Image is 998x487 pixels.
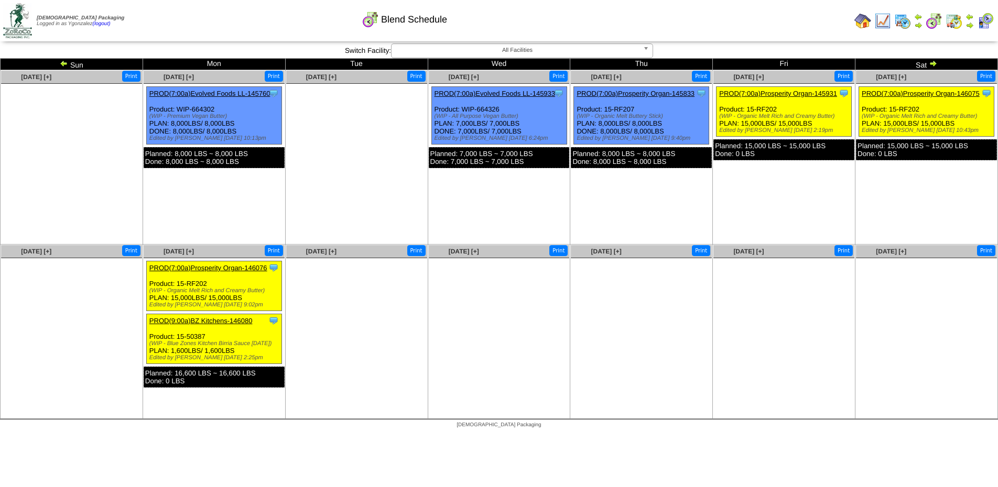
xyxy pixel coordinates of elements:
[856,139,997,160] div: Planned: 15,000 LBS ~ 15,000 LBS Done: 0 LBS
[149,340,281,347] div: (WIP - Blue Zones Kitchen Birria Sauce [DATE])
[428,59,570,70] td: Wed
[149,113,281,119] div: (WIP - Premium Vegan Butter)
[574,87,709,145] div: Product: 15-RF207 PLAN: 8,000LBS / 8,000LBS DONE: 8,000LBS / 8,000LBS
[268,262,279,273] img: Tooltip
[146,314,281,364] div: Product: 15-50387 PLAN: 1,600LBS / 1,600LBS
[717,87,852,137] div: Product: 15-RF202 PLAN: 15,000LBS / 15,000LBS
[862,113,994,119] div: (WIP - Organic Melt Rich and Creamy Butter)
[149,302,281,308] div: Edited by [PERSON_NAME] [DATE] 9:02pm
[591,73,622,81] a: [DATE] [+]
[449,248,479,255] a: [DATE] [+]
[591,248,622,255] a: [DATE] [+]
[93,21,111,27] a: (logout)
[929,59,937,68] img: arrowright.gif
[874,13,891,29] img: line_graph.gif
[946,13,962,29] img: calendarinout.gif
[859,87,994,137] div: Product: 15-RF202 PLAN: 15,000LBS / 15,000LBS
[839,88,849,98] img: Tooltip
[37,15,124,21] span: [DEMOGRAPHIC_DATA] Packaging
[554,88,564,98] img: Tooltip
[60,59,68,68] img: arrowleft.gif
[570,59,713,70] td: Thu
[396,44,639,57] span: All Facilities
[894,13,911,29] img: calendarprod.gif
[926,13,942,29] img: calendarblend.gif
[577,135,709,141] div: Edited by [PERSON_NAME] [DATE] 9:40pm
[719,127,851,134] div: Edited by [PERSON_NAME] [DATE] 2:19pm
[457,422,541,428] span: [DEMOGRAPHIC_DATA] Packaging
[149,135,281,141] div: Edited by [PERSON_NAME] [DATE] 10:13pm
[37,15,124,27] span: Logged in as Ygonzalez
[149,317,253,325] a: PROD(9:00a)BZ Kitchens-146080
[149,90,270,97] a: PROD(7:00a)Evolved Foods LL-145760
[164,73,194,81] a: [DATE] [+]
[719,113,851,119] div: (WIP - Organic Melt Rich and Creamy Butter)
[122,245,140,256] button: Print
[692,71,710,82] button: Print
[966,13,974,21] img: arrowleft.gif
[692,245,710,256] button: Print
[143,59,285,70] td: Mon
[435,113,567,119] div: (WIP - All Purpose Vegan Butter)
[981,88,992,98] img: Tooltip
[306,73,337,81] a: [DATE] [+]
[1,59,143,70] td: Sun
[876,248,906,255] a: [DATE] [+]
[577,90,695,97] a: PROD(7:00a)Prosperity Organ-145833
[381,14,447,25] span: Blend Schedule
[306,248,337,255] a: [DATE] [+]
[549,245,568,256] button: Print
[144,367,285,388] div: Planned: 16,600 LBS ~ 16,600 LBS Done: 0 LBS
[577,113,709,119] div: (WIP - Organic Melt Buttery Stick)
[122,71,140,82] button: Print
[854,13,871,29] img: home.gif
[914,21,923,29] img: arrowright.gif
[733,73,764,81] a: [DATE] [+]
[696,88,707,98] img: Tooltip
[977,13,994,29] img: calendarcustomer.gif
[571,147,712,168] div: Planned: 8,000 LBS ~ 8,000 LBS Done: 8,000 LBS ~ 8,000 LBS
[876,73,906,81] a: [DATE] [+]
[862,90,980,97] a: PROD(7:00a)Prosperity Organ-146075
[914,13,923,21] img: arrowleft.gif
[407,71,426,82] button: Print
[733,248,764,255] a: [DATE] [+]
[977,71,995,82] button: Print
[164,248,194,255] a: [DATE] [+]
[435,135,567,141] div: Edited by [PERSON_NAME] [DATE] 6:24pm
[149,264,267,272] a: PROD(7:00a)Prosperity Organ-146076
[435,90,556,97] a: PROD(7:00a)Evolved Foods LL-145933
[144,147,285,168] div: Planned: 8,000 LBS ~ 8,000 LBS Done: 8,000 LBS ~ 8,000 LBS
[146,87,281,145] div: Product: WIP-664302 PLAN: 8,000LBS / 8,000LBS DONE: 8,000LBS / 8,000LBS
[265,71,283,82] button: Print
[862,127,994,134] div: Edited by [PERSON_NAME] [DATE] 10:43pm
[966,21,974,29] img: arrowright.gif
[429,147,570,168] div: Planned: 7,000 LBS ~ 7,000 LBS Done: 7,000 LBS ~ 7,000 LBS
[21,248,51,255] a: [DATE] [+]
[977,245,995,256] button: Print
[834,245,853,256] button: Print
[285,59,428,70] td: Tue
[719,90,837,97] a: PROD(7:00a)Prosperity Organ-145931
[855,59,998,70] td: Sat
[449,73,479,81] a: [DATE] [+]
[268,88,279,98] img: Tooltip
[362,11,379,28] img: calendarblend.gif
[265,245,283,256] button: Print
[549,71,568,82] button: Print
[21,73,51,81] a: [DATE] [+]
